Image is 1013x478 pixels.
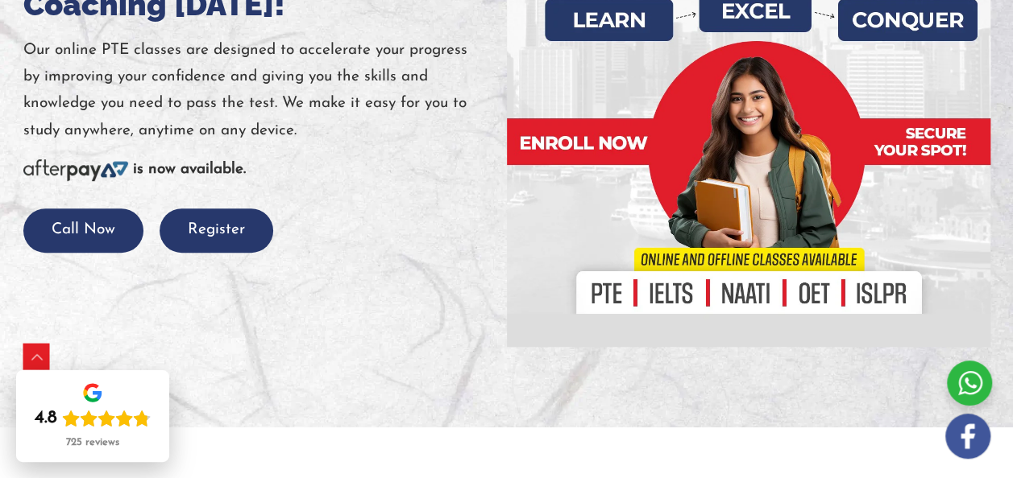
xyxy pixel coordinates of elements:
img: Afterpay-Logo [23,159,128,181]
b: is now available. [133,162,246,177]
a: Call Now [23,222,143,237]
img: white-facebook.png [945,414,990,459]
button: Register [160,208,273,253]
div: 4.8 [35,407,57,430]
button: Call Now [23,208,143,253]
div: Rating: 4.8 out of 5 [35,407,151,430]
div: 725 reviews [66,436,119,449]
p: Our online PTE classes are designed to accelerate your progress by improving your confidence and ... [23,37,507,144]
a: Register [160,222,273,237]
